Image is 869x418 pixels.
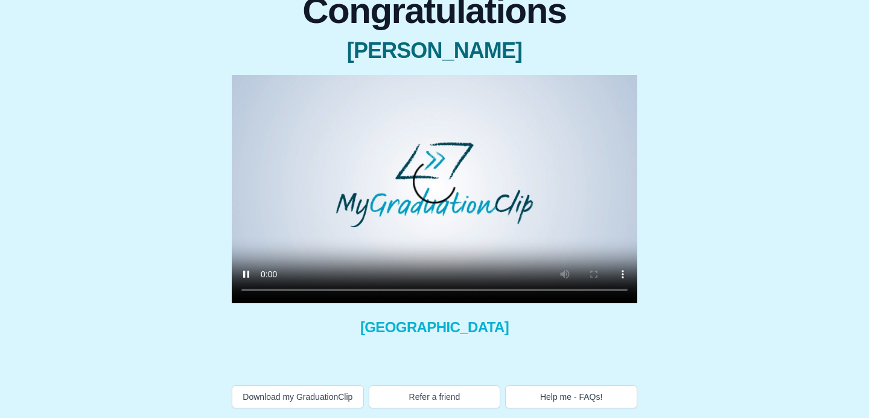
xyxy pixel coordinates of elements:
[232,318,637,337] span: [GEOGRAPHIC_DATA]
[232,385,364,408] button: Download my GraduationClip
[505,385,637,408] button: Help me - FAQs!
[232,39,637,63] span: [PERSON_NAME]
[369,385,501,408] button: Refer a friend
